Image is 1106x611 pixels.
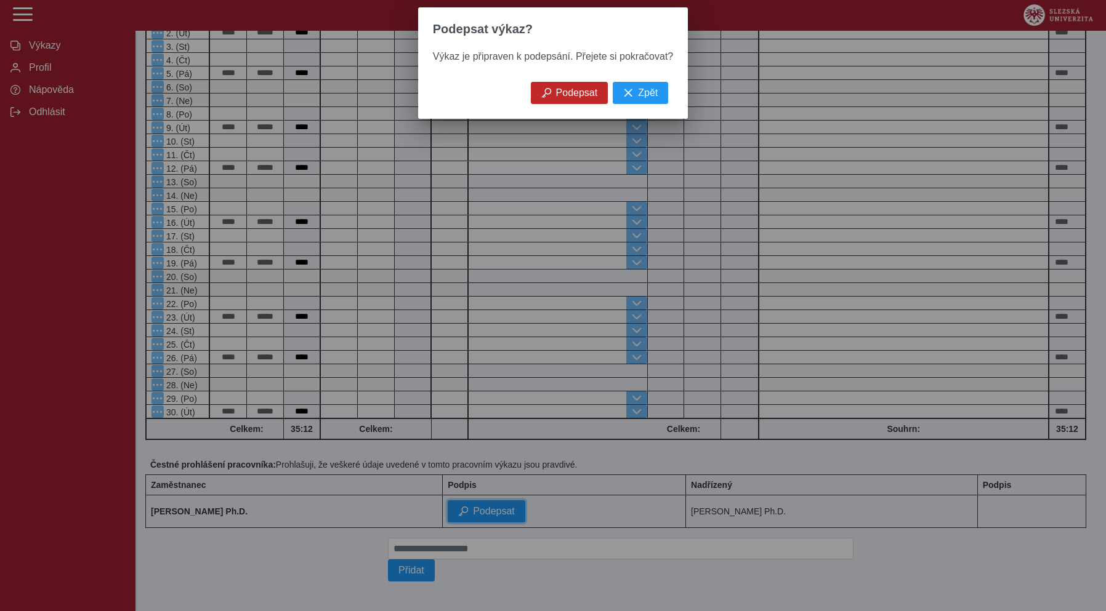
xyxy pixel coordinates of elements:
span: Zpět [638,87,658,98]
span: Podepsat [556,87,598,98]
span: Výkaz je připraven k podepsání. Přejete si pokračovat? [433,51,673,62]
button: Zpět [613,82,668,104]
button: Podepsat [531,82,608,104]
span: Podepsat výkaz? [433,22,533,36]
